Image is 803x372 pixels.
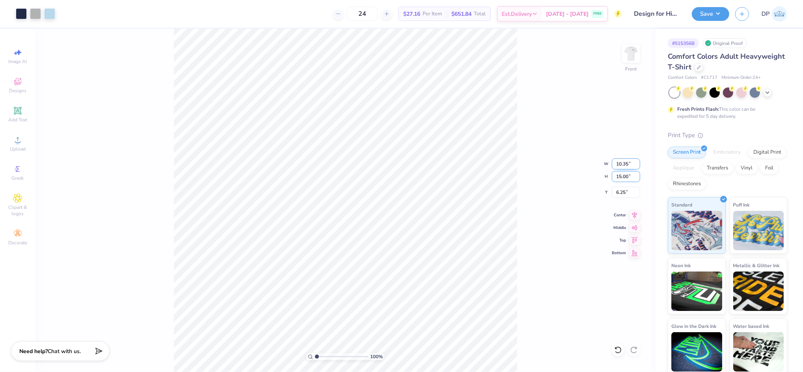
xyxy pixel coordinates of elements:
span: FREE [593,11,602,17]
div: Front [626,65,637,73]
span: Metallic & Glitter Ink [733,261,780,270]
span: Decorate [8,240,27,246]
div: Rhinestones [668,178,706,190]
span: Minimum Order: 24 + [721,74,761,81]
div: Print Type [668,131,787,140]
span: Glow in the Dark Ink [671,322,716,330]
strong: Need help? [19,348,48,355]
img: Glow in the Dark Ink [671,332,722,372]
span: Total [474,10,486,18]
span: Top [612,238,626,243]
div: Embroidery [708,147,746,158]
span: Comfort Colors Adult Heavyweight T-Shirt [668,52,785,72]
span: Add Text [8,117,27,123]
img: Neon Ink [671,272,722,311]
span: Per Item [423,10,442,18]
a: DP [762,6,787,22]
span: DP [762,9,770,19]
span: Image AI [9,58,27,65]
div: Applique [668,162,699,174]
div: This color can be expedited for 5 day delivery. [677,106,774,120]
button: Save [692,7,729,21]
img: Standard [671,211,722,250]
div: Screen Print [668,147,706,158]
span: Water based Ink [733,322,769,330]
img: Water based Ink [733,332,784,372]
input: Untitled Design [628,6,686,22]
span: Designs [9,87,26,94]
div: Digital Print [748,147,786,158]
img: Puff Ink [733,211,784,250]
input: – – [347,7,378,21]
span: Puff Ink [733,201,750,209]
strong: Fresh Prints Flash: [677,106,719,112]
div: # 515356B [668,38,699,48]
span: [DATE] - [DATE] [546,10,589,18]
span: Greek [12,175,24,181]
span: Center [612,212,626,218]
div: Foil [760,162,779,174]
span: Clipart & logos [4,204,32,217]
span: Upload [10,146,26,152]
span: Comfort Colors [668,74,697,81]
div: Transfers [702,162,733,174]
div: Vinyl [736,162,758,174]
span: Chat with us. [48,348,81,355]
span: # C1717 [701,74,717,81]
span: Est. Delivery [502,10,532,18]
span: $651.84 [451,10,471,18]
span: $27.16 [403,10,420,18]
span: 100 % [370,353,383,360]
span: Bottom [612,250,626,256]
img: Front [623,46,639,61]
span: Middle [612,225,626,231]
div: Original Proof [703,38,747,48]
img: Metallic & Glitter Ink [733,272,784,311]
span: Neon Ink [671,261,691,270]
img: Darlene Padilla [772,6,787,22]
span: Standard [671,201,692,209]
